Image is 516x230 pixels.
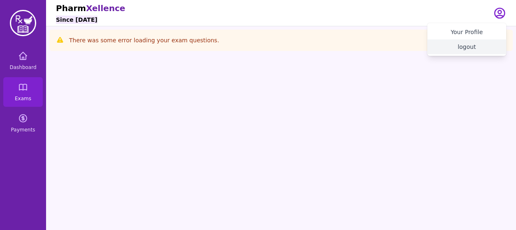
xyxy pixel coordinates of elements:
span: Dashboard [9,64,36,71]
h6: Since [DATE] [56,16,97,24]
button: logout [427,39,506,54]
a: Payments [3,108,43,138]
span: Exams [15,95,31,102]
span: Xellence [86,3,125,13]
a: Exams [3,77,43,107]
a: Dashboard [3,46,43,76]
a: Your Profile [427,25,506,39]
img: PharmXellence Logo [10,10,36,36]
span: Payments [11,126,35,133]
p: There was some error loading your exam questions. [69,36,219,44]
span: Pharm [56,3,86,13]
